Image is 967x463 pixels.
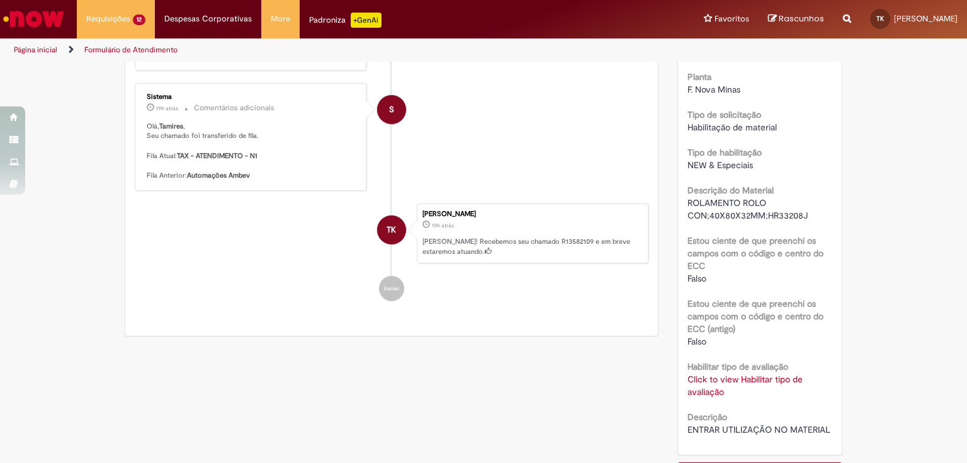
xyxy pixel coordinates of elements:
[432,222,454,229] time: 30/09/2025 14:57:17
[422,210,642,218] div: [PERSON_NAME]
[309,13,382,28] div: Padroniza
[768,13,824,25] a: Rascunhos
[687,235,823,272] b: Estou ciente de que preenchi os campos com o código e centro do ECC
[687,71,711,83] b: Planta
[147,93,356,101] div: Sistema
[177,151,257,161] b: TAX - ATENDIMENTO - N1
[432,222,454,229] span: 19h atrás
[687,374,803,397] a: Click to view Habilitar tipo de avaliação
[135,203,648,264] li: Tamires Karolaine
[687,361,788,372] b: Habilitar tipo de avaliação
[1,6,66,31] img: ServiceNow
[687,298,823,334] b: Estou ciente de que preenchi os campos com o código e centro do ECC (antigo)
[687,273,706,284] span: Falso
[687,159,753,171] span: NEW & Especiais
[14,45,57,55] a: Página inicial
[187,171,250,180] b: Automações Ambev
[687,109,761,120] b: Tipo de solicitação
[687,411,727,423] b: Descrição
[9,38,635,62] ul: Trilhas de página
[271,13,290,25] span: More
[715,13,749,25] span: Favoritos
[351,13,382,28] p: +GenAi
[84,45,178,55] a: Formulário de Atendimento
[876,14,884,23] span: TK
[147,122,356,181] p: Olá, , Seu chamado foi transferido de fila. Fila Atual: Fila Anterior:
[133,14,145,25] span: 12
[164,13,252,25] span: Despesas Corporativas
[156,105,178,112] span: 19h atrás
[194,103,274,113] small: Comentários adicionais
[687,197,808,221] span: ROLAMENTO ROLO CON;40X80X32MM;HR33208J
[687,185,774,196] b: Descrição do Material
[389,94,394,125] span: S
[687,424,830,435] span: ENTRAR UTILIZAÇÃO NO MATERIAL
[377,215,406,244] div: Tamires Karolaine
[156,105,178,112] time: 30/09/2025 14:57:29
[687,336,706,347] span: Falso
[377,95,406,124] div: System
[779,13,824,25] span: Rascunhos
[687,147,762,158] b: Tipo de habilitação
[894,13,958,24] span: [PERSON_NAME]
[387,215,396,245] span: TK
[687,122,777,133] span: Habilitação de material
[159,122,183,131] b: Tamires
[422,237,642,256] p: [PERSON_NAME]! Recebemos seu chamado R13582109 e em breve estaremos atuando.
[86,13,130,25] span: Requisições
[687,84,740,95] span: F. Nova Minas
